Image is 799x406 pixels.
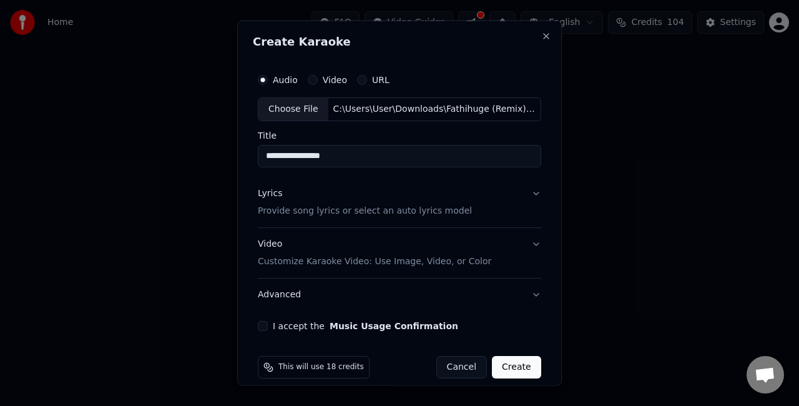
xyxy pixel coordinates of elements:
p: Customize Karaoke Video: Use Image, Video, or Color [258,255,491,267]
label: Video [323,76,347,84]
div: Video [258,237,491,267]
button: VideoCustomize Karaoke Video: Use Image, Video, or Color [258,227,541,277]
button: Create [492,355,541,378]
label: Title [258,131,541,139]
button: LyricsProvide song lyrics or select an auto lyrics model [258,177,541,227]
button: Cancel [436,355,487,378]
span: This will use 18 credits [278,362,364,372]
label: I accept the [273,321,458,330]
div: C:\Users\User\Downloads\Fathihuge (Remix).mp3 [328,103,541,116]
button: I accept the [330,321,458,330]
label: Audio [273,76,298,84]
label: URL [372,76,390,84]
div: Choose File [258,98,328,121]
p: Provide song lyrics or select an auto lyrics model [258,204,472,217]
div: Lyrics [258,187,282,199]
h2: Create Karaoke [253,36,546,47]
button: Advanced [258,278,541,310]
